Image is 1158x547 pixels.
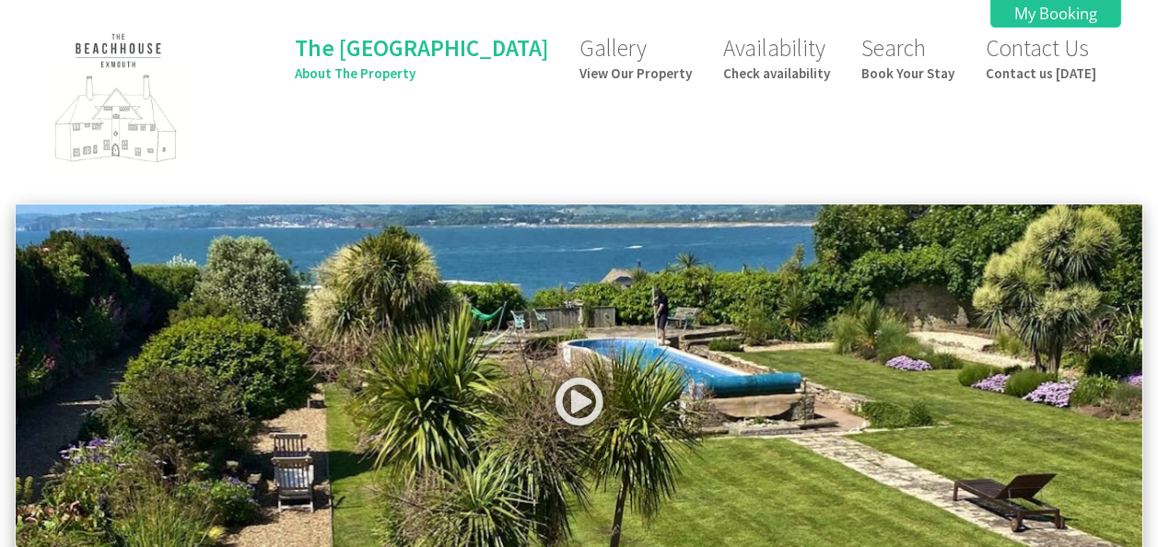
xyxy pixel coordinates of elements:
[579,64,692,82] small: View Our Property
[295,33,548,82] a: The [GEOGRAPHIC_DATA]About The Property
[986,33,1096,82] a: Contact UsContact us [DATE]
[986,64,1096,82] small: Contact us [DATE]
[26,26,210,176] img: The Beach House Exmouth
[723,33,830,82] a: AvailabilityCheck availability
[723,64,830,82] small: Check availability
[579,33,692,82] a: GalleryView Our Property
[861,33,954,82] a: SearchBook Your Stay
[861,64,954,82] small: Book Your Stay
[295,64,548,82] small: About The Property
